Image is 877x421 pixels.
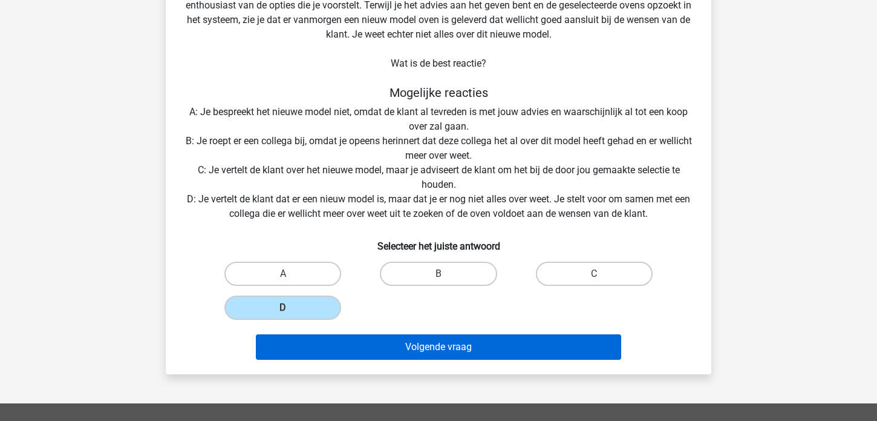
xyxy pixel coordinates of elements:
label: B [380,262,497,286]
label: A [224,262,341,286]
label: D [224,296,341,320]
h5: Mogelijke reacties [185,85,692,100]
button: Volgende vraag [256,334,622,360]
h6: Selecteer het juiste antwoord [185,231,692,252]
label: C [536,262,653,286]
